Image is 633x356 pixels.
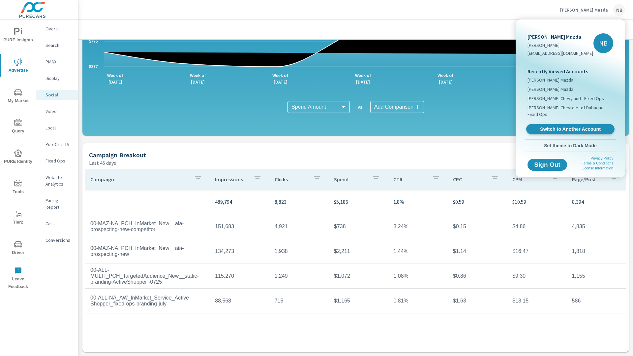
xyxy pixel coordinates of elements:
[533,162,562,168] span: Sign Out
[530,126,611,132] span: Switch to Another Account
[527,95,604,102] span: [PERSON_NAME] Chevyland - Fixed Ops
[582,166,613,170] a: License Information
[527,50,593,56] p: [EMAIL_ADDRESS][DOMAIN_NAME]
[527,33,593,41] p: [PERSON_NAME] Mazda
[527,159,567,171] button: Sign Out
[593,33,613,53] div: NB
[525,140,616,152] button: Set theme to Dark Mode
[591,156,613,160] a: Privacy Policy
[527,104,613,118] span: [PERSON_NAME] Chevrolet of Dubuque - Fixed Ops
[526,124,615,134] a: Switch to Another Account
[527,67,613,75] p: Recently Viewed Accounts
[527,143,613,149] span: Set theme to Dark Mode
[527,86,573,92] span: [PERSON_NAME] Mazda
[582,161,613,165] a: Terms & Conditions
[527,77,573,83] span: [PERSON_NAME] Mazda
[527,42,593,49] p: [PERSON_NAME]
